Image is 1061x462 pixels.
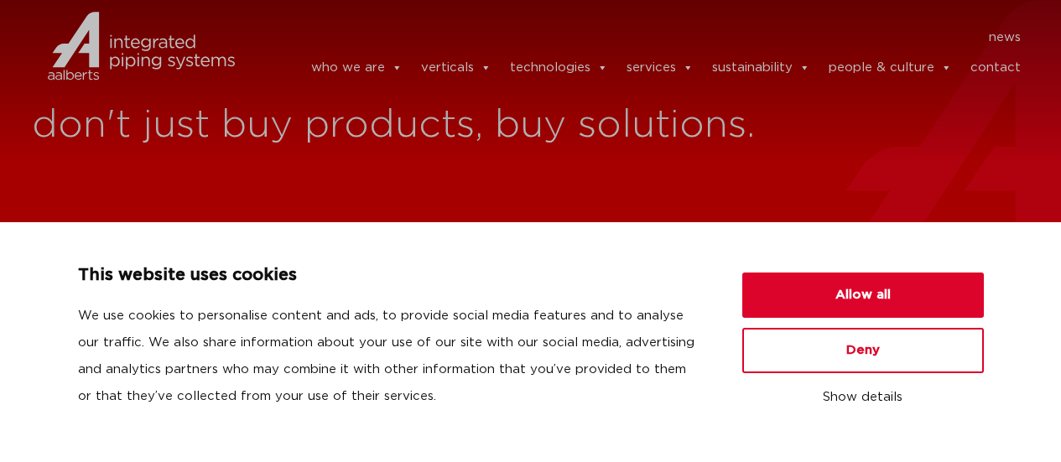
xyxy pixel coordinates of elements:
[78,303,702,410] p: We use cookies to personalise content and ads, to provide social media features and to analyse ou...
[260,24,1022,51] nav: Menu
[421,51,491,85] a: verticals
[742,328,984,373] button: Deny
[510,51,608,85] a: technologies
[311,51,403,85] a: who we are
[970,51,1021,85] a: contact
[829,51,952,85] a: people & culture
[78,262,702,289] p: This website uses cookies
[742,383,984,412] button: Show details
[712,51,810,85] a: sustainability
[989,24,1021,51] a: news
[627,51,694,85] a: services
[742,273,984,318] button: Allow all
